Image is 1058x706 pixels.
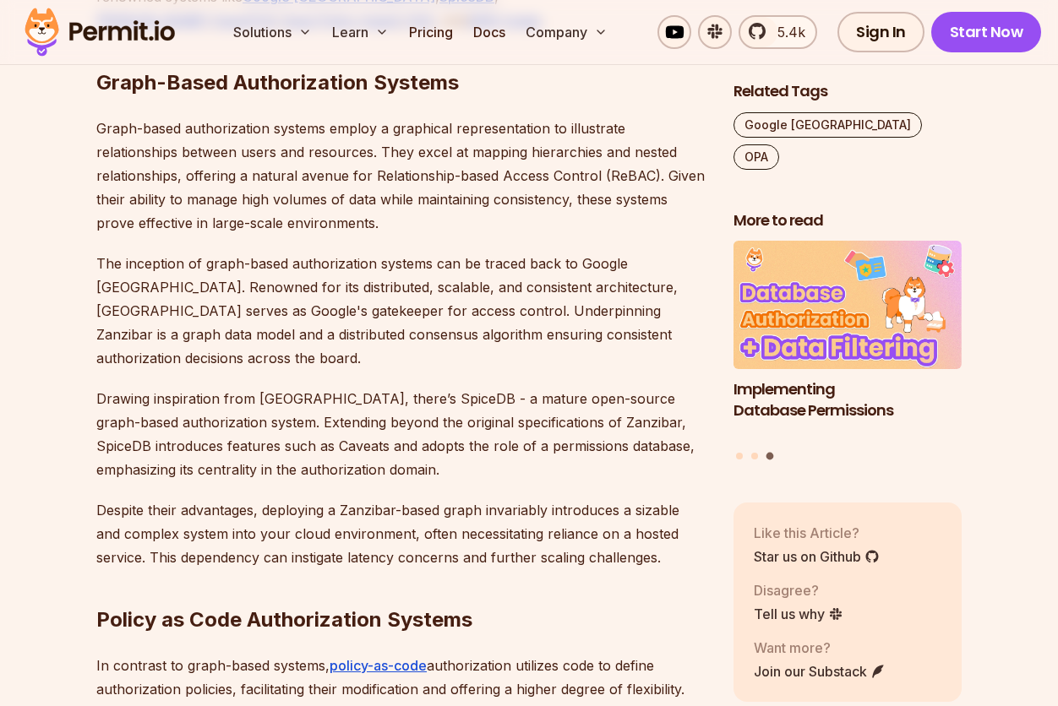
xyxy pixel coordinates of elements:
[739,15,817,49] a: 5.4k
[754,523,880,543] p: Like this Article?
[226,15,319,49] button: Solutions
[736,453,743,459] button: Go to slide 1
[734,242,962,443] li: 3 of 3
[734,81,962,102] h2: Related Tags
[96,252,706,370] p: The inception of graph-based authorization systems can be traced back to Google [GEOGRAPHIC_DATA]...
[734,112,922,138] a: Google [GEOGRAPHIC_DATA]
[766,453,773,460] button: Go to slide 3
[734,379,962,421] h3: Implementing Database Permissions
[754,580,843,600] p: Disagree?
[96,498,706,569] p: Despite their advantages, deploying a Zanzibar-based graph invariably introduces a sizable and co...
[734,242,962,463] div: Posts
[754,604,843,624] a: Tell us why
[325,15,395,49] button: Learn
[754,546,880,567] a: Star us on Github
[837,12,924,52] a: Sign In
[96,539,706,633] h2: Policy as Code Authorization Systems
[96,117,706,235] p: Graph-based authorization systems employ a graphical representation to illustrate relationships b...
[754,661,886,682] a: Join our Substack
[466,15,512,49] a: Docs
[767,22,805,42] span: 5.4k
[96,387,706,481] p: Drawing inspiration from [GEOGRAPHIC_DATA], there’s SpiceDB - a mature open-source graph-based au...
[734,144,779,170] a: OPA
[734,242,962,370] img: Implementing Database Permissions
[402,15,460,49] a: Pricing
[330,657,427,674] a: policy-as-code
[734,210,962,231] h2: More to read
[931,12,1042,52] a: Start Now
[519,15,614,49] button: Company
[17,3,183,61] img: Permit logo
[751,453,758,459] button: Go to slide 2
[754,638,886,658] p: Want more?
